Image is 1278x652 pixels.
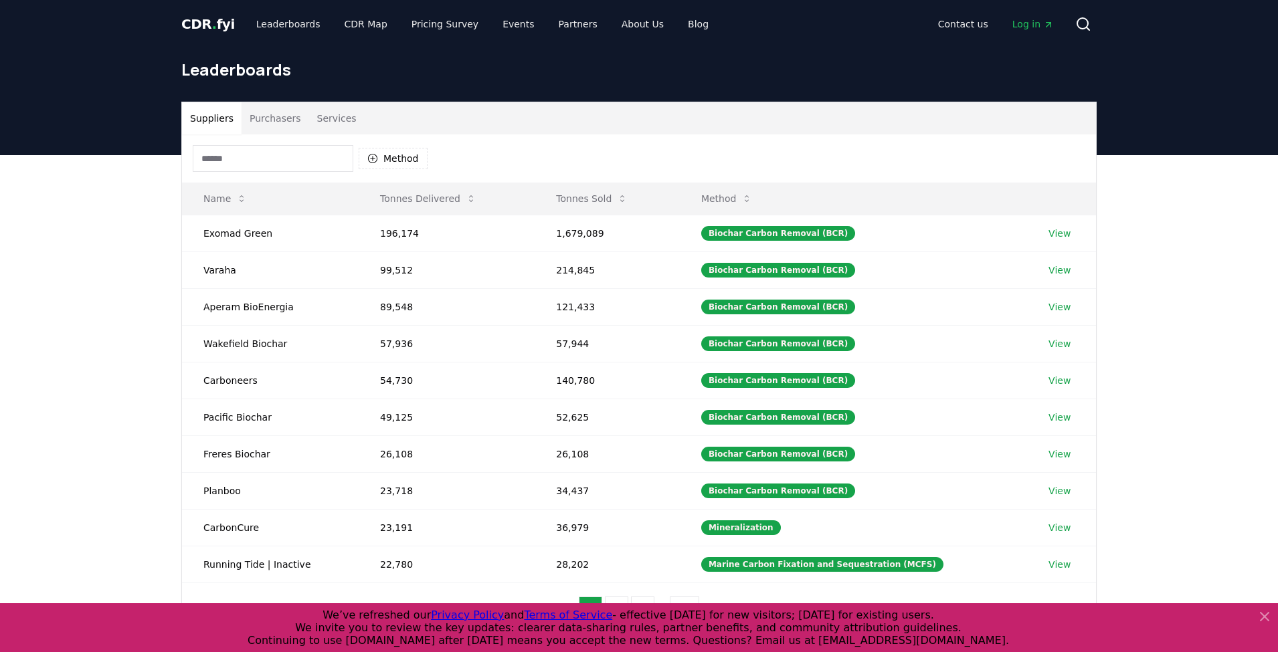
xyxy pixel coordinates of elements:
td: 28,202 [535,546,680,582]
td: 22,780 [359,546,535,582]
td: 23,718 [359,472,535,509]
h1: Leaderboards [181,59,1097,80]
span: . [212,16,217,32]
a: Blog [677,12,719,36]
td: Running Tide | Inactive [182,546,359,582]
a: Partners [548,12,608,36]
a: View [1048,447,1071,461]
a: Log in [1002,12,1065,36]
a: About Us [611,12,674,36]
td: 26,108 [535,435,680,472]
button: Method [359,148,428,169]
button: Tonnes Delivered [369,185,487,212]
button: Method [691,185,763,212]
button: 2 [605,596,628,623]
a: View [1048,411,1071,424]
nav: Main [246,12,719,36]
div: Biochar Carbon Removal (BCR) [701,447,855,461]
li: ... [657,602,667,618]
a: View [1048,521,1071,534]
td: 57,936 [359,325,535,362]
div: Biochar Carbon Removal (BCR) [701,410,855,425]
td: 52,625 [535,399,680,435]
td: Pacific Biochar [182,399,359,435]
td: 121,433 [535,288,680,325]
span: CDR fyi [181,16,235,32]
td: 89,548 [359,288,535,325]
td: 57,944 [535,325,680,362]
div: Biochar Carbon Removal (BCR) [701,300,855,314]
a: Leaderboards [246,12,331,36]
a: Events [492,12,545,36]
td: 1,679,089 [535,215,680,251]
td: Freres Biochar [182,435,359,472]
a: View [1048,337,1071,350]
a: View [1048,300,1071,314]
button: next page [702,596,725,623]
a: CDR Map [334,12,398,36]
button: Tonnes Sold [545,185,638,212]
div: Biochar Carbon Removal (BCR) [701,483,855,498]
td: 36,979 [535,509,680,546]
td: Wakefield Biochar [182,325,359,362]
a: Pricing Survey [401,12,489,36]
a: View [1048,558,1071,571]
button: Suppliers [182,102,242,134]
td: 23,191 [359,509,535,546]
td: 49,125 [359,399,535,435]
div: Biochar Carbon Removal (BCR) [701,263,855,278]
a: Contact us [927,12,999,36]
div: Biochar Carbon Removal (BCR) [701,336,855,351]
button: 3 [631,596,654,623]
button: 1 [579,596,602,623]
a: View [1048,374,1071,387]
td: 34,437 [535,472,680,509]
td: Carboneers [182,362,359,399]
div: Biochar Carbon Removal (BCR) [701,226,855,241]
button: Name [193,185,258,212]
td: 54,730 [359,362,535,399]
td: Varaha [182,251,359,288]
td: 99,512 [359,251,535,288]
td: 196,174 [359,215,535,251]
button: Purchasers [242,102,309,134]
div: Marine Carbon Fixation and Sequestration (MCFS) [701,557,943,572]
td: 26,108 [359,435,535,472]
td: Planboo [182,472,359,509]
button: Services [309,102,365,134]
td: Aperam BioEnergia [182,288,359,325]
td: Exomad Green [182,215,359,251]
a: View [1048,263,1071,277]
nav: Main [927,12,1065,36]
a: CDR.fyi [181,15,235,33]
div: Mineralization [701,520,781,535]
span: Log in [1012,17,1054,31]
td: 140,780 [535,362,680,399]
td: 214,845 [535,251,680,288]
a: View [1048,227,1071,240]
td: CarbonCure [182,509,359,546]
a: View [1048,484,1071,498]
div: Biochar Carbon Removal (BCR) [701,373,855,388]
button: 22 [670,596,699,623]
